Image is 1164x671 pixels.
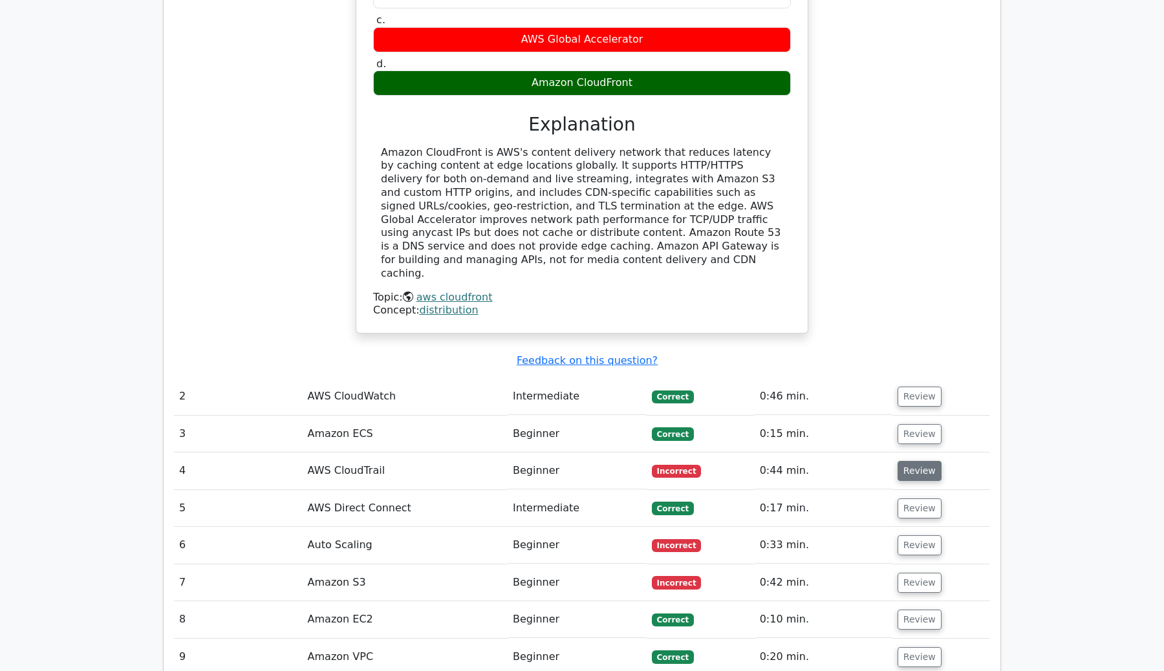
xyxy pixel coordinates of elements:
[898,610,942,630] button: Review
[517,354,658,367] a: Feedback on this question?
[652,539,702,552] span: Incorrect
[303,490,508,527] td: AWS Direct Connect
[898,461,942,481] button: Review
[508,378,647,415] td: Intermediate
[381,146,783,281] div: Amazon CloudFront is AWS's content delivery network that reduces latency by caching content at ed...
[652,576,702,589] span: Incorrect
[755,453,892,489] td: 0:44 min.
[898,647,942,667] button: Review
[174,378,303,415] td: 2
[376,58,386,70] span: d.
[376,14,385,26] span: c.
[508,416,647,453] td: Beginner
[755,490,892,527] td: 0:17 min.
[508,564,647,601] td: Beginner
[898,498,942,518] button: Review
[420,304,479,316] a: distribution
[755,601,892,638] td: 0:10 min.
[373,304,791,317] div: Concept:
[508,527,647,564] td: Beginner
[303,378,508,415] td: AWS CloudWatch
[508,601,647,638] td: Beginner
[416,291,493,303] a: aws cloudfront
[652,613,694,626] span: Correct
[174,527,303,564] td: 6
[652,502,694,515] span: Correct
[303,601,508,638] td: Amazon EC2
[755,416,892,453] td: 0:15 min.
[303,453,508,489] td: AWS CloudTrail
[508,453,647,489] td: Beginner
[373,291,791,304] div: Topic:
[373,27,791,52] div: AWS Global Accelerator
[898,387,942,407] button: Review
[508,490,647,527] td: Intermediate
[652,427,694,440] span: Correct
[303,564,508,601] td: Amazon S3
[174,453,303,489] td: 4
[174,416,303,453] td: 3
[652,650,694,663] span: Correct
[755,564,892,601] td: 0:42 min.
[898,573,942,593] button: Review
[373,70,791,96] div: Amazon CloudFront
[652,465,702,478] span: Incorrect
[303,416,508,453] td: Amazon ECS
[174,490,303,527] td: 5
[898,535,942,555] button: Review
[174,601,303,638] td: 8
[755,378,892,415] td: 0:46 min.
[303,527,508,564] td: Auto Scaling
[898,424,942,444] button: Review
[755,527,892,564] td: 0:33 min.
[174,564,303,601] td: 7
[652,390,694,403] span: Correct
[381,114,783,136] h3: Explanation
